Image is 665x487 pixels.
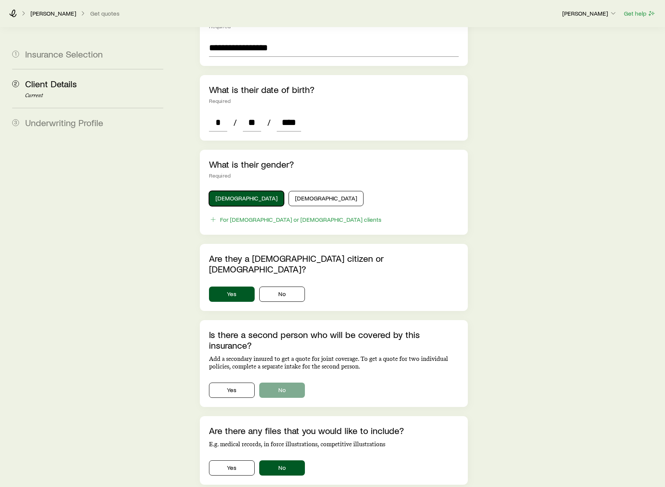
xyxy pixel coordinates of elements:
p: [PERSON_NAME] [562,10,617,17]
span: / [264,117,274,128]
button: [PERSON_NAME] [562,9,617,18]
span: Underwriting Profile [25,117,103,128]
button: Get help [624,9,656,18]
p: [PERSON_NAME] [30,10,76,17]
div: Required [209,98,459,104]
p: E.g. medical records, in force illustrations, competitive illustrations [209,441,459,448]
div: Required [209,173,459,179]
button: No [259,460,305,476]
button: [DEMOGRAPHIC_DATA] [289,191,364,206]
button: No [259,287,305,302]
div: For [DEMOGRAPHIC_DATA] or [DEMOGRAPHIC_DATA] clients [220,216,381,223]
span: Insurance Selection [25,48,103,59]
p: Are there any files that you would like to include? [209,425,459,436]
span: / [230,117,240,128]
button: No [259,383,305,398]
p: Are they a [DEMOGRAPHIC_DATA] citizen or [DEMOGRAPHIC_DATA]? [209,253,459,274]
button: Yes [209,460,255,476]
span: 3 [12,119,19,126]
span: 2 [12,80,19,87]
p: What is their gender? [209,159,459,170]
button: Yes [209,287,255,302]
p: Add a secondary insured to get a quote for joint coverage. To get a quote for two individual poli... [209,355,459,370]
button: [DEMOGRAPHIC_DATA] [209,191,284,206]
p: Is there a second person who will be covered by this insurance? [209,329,459,351]
button: For [DEMOGRAPHIC_DATA] or [DEMOGRAPHIC_DATA] clients [209,215,382,224]
span: 1 [12,51,19,58]
button: Yes [209,383,255,398]
p: What is their date of birth? [209,84,459,95]
p: Current [25,93,163,99]
span: Client Details [25,78,77,89]
button: Get quotes [90,10,120,17]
